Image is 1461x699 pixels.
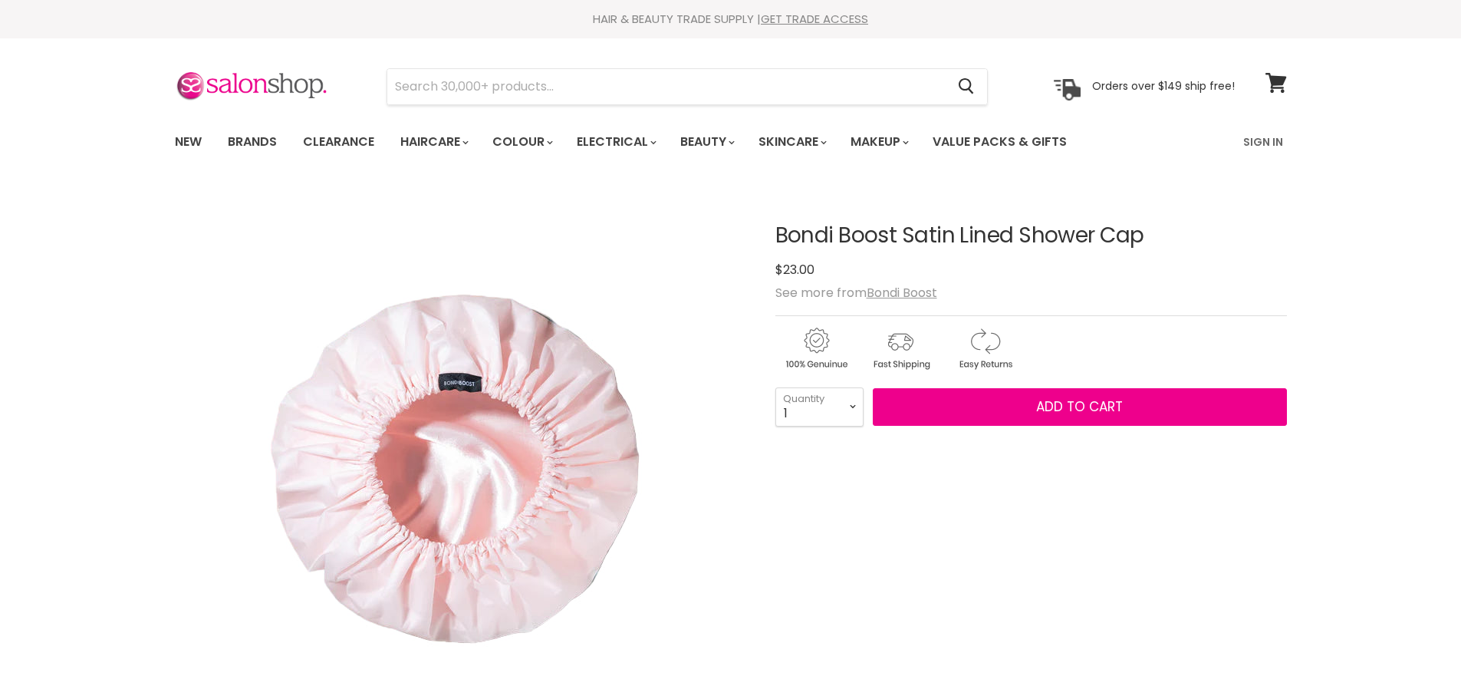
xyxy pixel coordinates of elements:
a: GET TRADE ACCESS [761,11,868,27]
input: Search [387,69,946,104]
span: $23.00 [775,261,814,279]
p: Orders over $149 ship free! [1092,79,1235,93]
a: Value Packs & Gifts [921,126,1078,158]
form: Product [387,68,988,105]
div: HAIR & BEAUTY TRADE SUPPLY | [156,12,1306,27]
select: Quantity [775,387,864,426]
a: Skincare [747,126,836,158]
img: genuine.gif [775,325,857,372]
button: Add to cart [873,388,1287,427]
span: Add to cart [1036,397,1123,416]
a: Beauty [669,126,744,158]
h1: Bondi Boost Satin Lined Shower Cap [775,224,1287,248]
a: New [163,126,213,158]
button: Search [946,69,987,104]
span: See more from [775,284,937,302]
a: Electrical [565,126,666,158]
a: Brands [216,126,288,158]
a: Bondi Boost [867,284,937,302]
a: Sign In [1234,126,1292,158]
img: shipping.gif [860,325,941,372]
a: Colour [481,126,562,158]
nav: Main [156,120,1306,164]
a: Haircare [389,126,478,158]
ul: Main menu [163,120,1157,164]
a: Makeup [839,126,918,158]
img: returns.gif [944,325,1025,372]
a: Clearance [291,126,386,158]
